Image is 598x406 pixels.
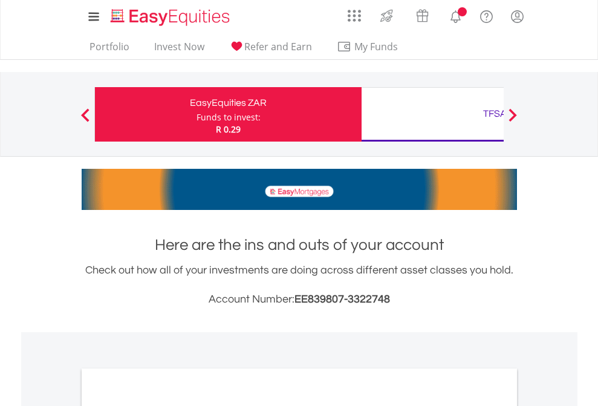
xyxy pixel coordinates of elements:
[82,262,517,308] div: Check out how all of your investments are doing across different asset classes you hold.
[348,9,361,22] img: grid-menu-icon.svg
[244,40,312,53] span: Refer and Earn
[502,3,533,30] a: My Profile
[377,6,397,25] img: thrive-v2.svg
[216,123,241,135] span: R 0.29
[340,3,369,22] a: AppsGrid
[412,6,432,25] img: vouchers-v2.svg
[197,111,261,123] div: Funds to invest:
[224,41,317,59] a: Refer and Earn
[501,114,525,126] button: Next
[85,41,134,59] a: Portfolio
[337,39,416,54] span: My Funds
[405,3,440,25] a: Vouchers
[82,291,517,308] h3: Account Number:
[108,7,235,27] img: EasyEquities_Logo.png
[106,3,235,27] a: Home page
[440,3,471,27] a: Notifications
[149,41,209,59] a: Invest Now
[82,169,517,210] img: EasyMortage Promotion Banner
[73,114,97,126] button: Previous
[471,3,502,27] a: FAQ's and Support
[82,234,517,256] h1: Here are the ins and outs of your account
[294,293,390,305] span: EE839807-3322748
[102,94,354,111] div: EasyEquities ZAR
